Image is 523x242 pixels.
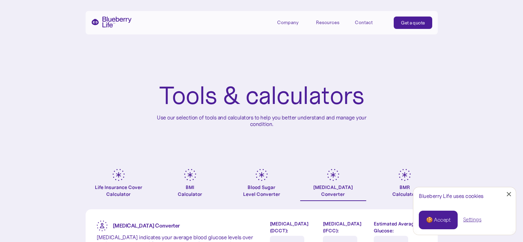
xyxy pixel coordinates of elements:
[316,20,339,25] div: Resources
[86,169,152,201] a: Life Insurance Cover Calculator
[374,220,426,234] label: Estimated Average Glucose:
[426,216,450,224] div: 🍪 Accept
[277,17,308,28] div: Company
[355,20,373,25] div: Contact
[243,184,280,198] div: Blood Sugar Level Converter
[157,169,223,201] a: BMICalculator
[502,187,516,201] a: Close Cookie Popup
[277,20,298,25] div: Company
[419,211,458,229] a: 🍪 Accept
[355,17,386,28] a: Contact
[229,169,295,201] a: Blood SugarLevel Converter
[401,19,425,26] div: Get a quote
[178,184,202,198] div: BMI Calculator
[394,17,432,29] a: Get a quote
[270,220,318,234] label: [MEDICAL_DATA] (DCCT):
[316,17,347,28] div: Resources
[152,114,372,127] p: Use our selection of tools and calculators to help you better understand and manage your condition.
[113,222,180,229] strong: [MEDICAL_DATA] Converter
[86,184,152,198] div: Life Insurance Cover Calculator
[419,193,510,199] div: Blueberry Life uses cookies
[300,169,366,201] a: [MEDICAL_DATA]Converter
[313,184,353,198] div: [MEDICAL_DATA] Converter
[372,169,438,201] a: BMRCalculator
[91,17,132,28] a: home
[323,220,369,234] label: [MEDICAL_DATA] (IFCC):
[463,216,481,223] a: Settings
[159,83,364,109] h1: Tools & calculators
[392,184,417,198] div: BMR Calculator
